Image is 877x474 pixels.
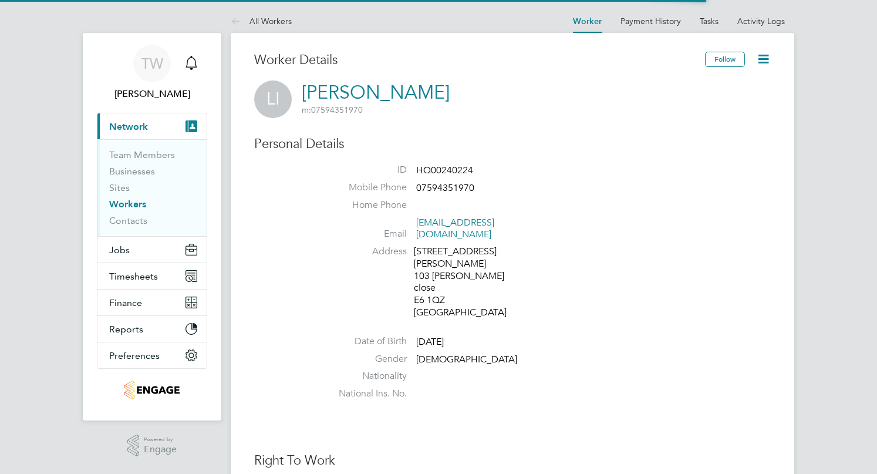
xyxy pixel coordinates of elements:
[325,228,407,240] label: Email
[109,271,158,282] span: Timesheets
[97,45,207,101] a: TW[PERSON_NAME]
[109,350,160,361] span: Preferences
[254,452,771,469] h3: Right To Work
[109,215,147,226] a: Contacts
[737,16,785,26] a: Activity Logs
[325,246,407,258] label: Address
[325,388,407,400] label: National Ins. No.
[254,136,771,153] h3: Personal Details
[97,113,207,139] button: Network
[254,52,705,69] h3: Worker Details
[109,297,142,308] span: Finance
[231,16,292,26] a: All Workers
[144,445,177,455] span: Engage
[416,164,473,176] span: HQ00240224
[254,80,292,118] span: LI
[325,199,407,211] label: Home Phone
[325,370,407,382] label: Nationality
[141,56,163,71] span: TW
[109,182,130,193] a: Sites
[302,105,311,115] span: m:
[109,121,148,132] span: Network
[416,182,474,194] span: 07594351970
[97,381,207,399] a: Go to home page
[302,105,363,115] span: 07594351970
[325,181,407,194] label: Mobile Phone
[109,149,175,160] a: Team Members
[124,381,179,399] img: jambo-logo-retina.png
[83,33,221,421] nav: Main navigation
[414,246,525,319] div: [STREET_ADDRESS][PERSON_NAME] 103 [PERSON_NAME] close E6 1QZ [GEOGRAPHIC_DATA]
[325,353,407,365] label: Gender
[109,324,143,335] span: Reports
[416,354,517,365] span: [DEMOGRAPHIC_DATA]
[325,164,407,176] label: ID
[620,16,681,26] a: Payment History
[97,263,207,289] button: Timesheets
[705,52,745,67] button: Follow
[127,435,177,457] a: Powered byEngage
[97,237,207,263] button: Jobs
[302,81,450,104] a: [PERSON_NAME]
[109,244,130,256] span: Jobs
[573,16,602,26] a: Worker
[97,290,207,315] button: Finance
[144,435,177,445] span: Powered by
[416,336,444,348] span: [DATE]
[97,87,207,101] span: Tamsin Wisken
[97,316,207,342] button: Reports
[97,342,207,368] button: Preferences
[97,139,207,236] div: Network
[416,217,494,241] a: [EMAIL_ADDRESS][DOMAIN_NAME]
[700,16,719,26] a: Tasks
[109,166,155,177] a: Businesses
[109,199,146,210] a: Workers
[325,335,407,348] label: Date of Birth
